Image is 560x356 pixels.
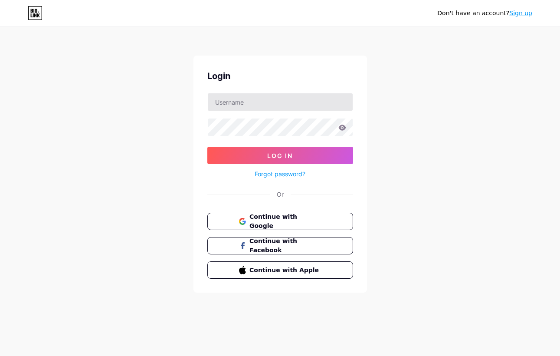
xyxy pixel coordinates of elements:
[267,152,293,159] span: Log In
[277,190,284,199] div: Or
[249,237,321,255] span: Continue with Facebook
[249,212,321,231] span: Continue with Google
[207,147,353,164] button: Log In
[207,213,353,230] button: Continue with Google
[437,9,532,18] div: Don't have an account?
[255,169,305,178] a: Forgot password?
[509,10,532,16] a: Sign up
[249,266,321,275] span: Continue with Apple
[207,261,353,279] button: Continue with Apple
[207,237,353,254] button: Continue with Facebook
[208,93,353,111] input: Username
[207,69,353,82] div: Login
